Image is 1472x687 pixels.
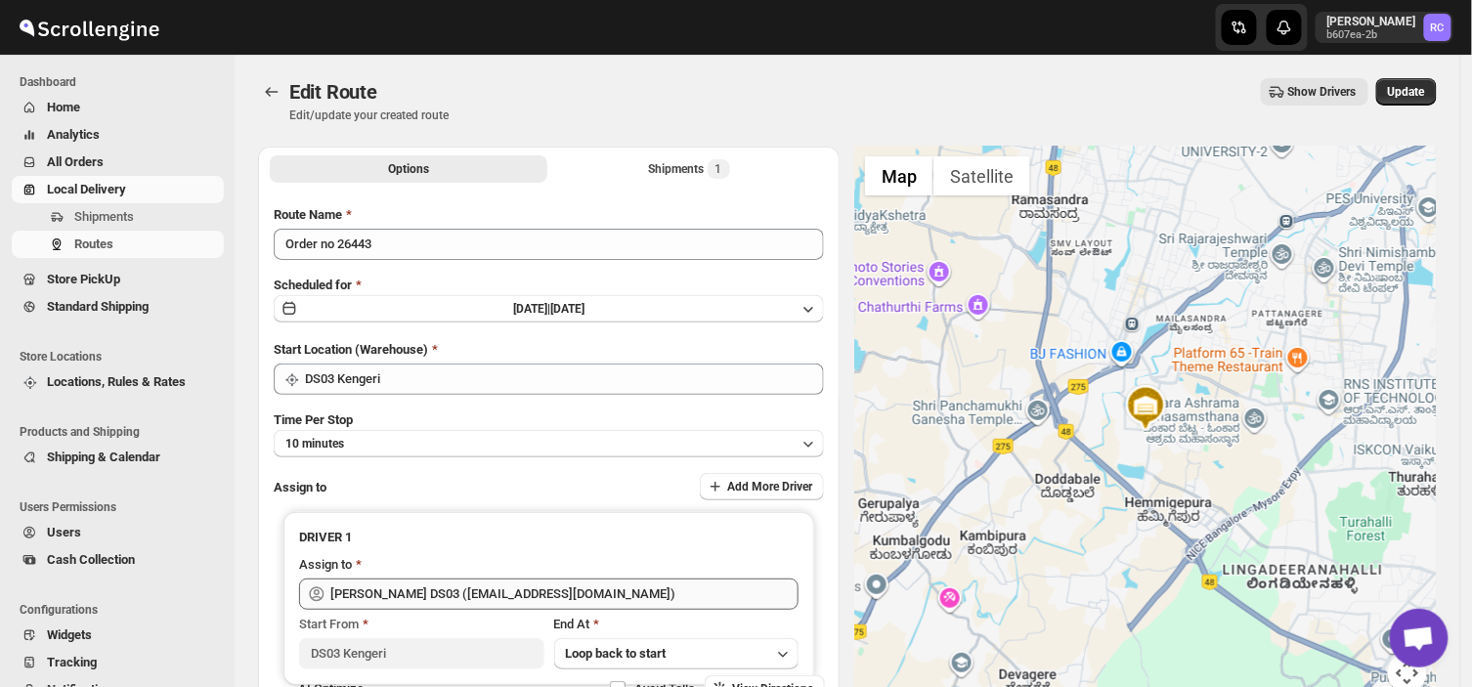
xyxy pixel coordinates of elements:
[715,161,722,177] span: 1
[700,473,824,500] button: Add More Driver
[12,649,224,676] button: Tracking
[554,615,799,634] div: End At
[1327,29,1416,41] p: b607ea-2b
[299,617,359,631] span: Start From
[274,480,326,494] span: Assign to
[274,412,353,427] span: Time Per Stop
[274,430,824,457] button: 10 minutes
[727,479,812,494] span: Add More Driver
[74,236,113,251] span: Routes
[12,203,224,231] button: Shipments
[649,159,730,179] div: Shipments
[47,182,126,196] span: Local Delivery
[12,231,224,258] button: Routes
[20,74,225,90] span: Dashboard
[274,278,352,292] span: Scheduled for
[1388,84,1425,100] span: Update
[47,272,120,286] span: Store PickUp
[258,78,285,106] button: Routes
[274,295,824,322] button: [DATE]|[DATE]
[12,121,224,149] button: Analytics
[513,302,550,316] span: [DATE] |
[274,342,428,357] span: Start Location (Warehouse)
[12,149,224,176] button: All Orders
[47,450,160,464] span: Shipping & Calendar
[1390,609,1449,667] a: Open chat
[12,622,224,649] button: Widgets
[550,302,584,316] span: [DATE]
[20,602,225,618] span: Configurations
[270,155,547,183] button: All Route Options
[274,207,342,222] span: Route Name
[933,156,1030,195] button: Show satellite imagery
[551,155,829,183] button: Selected Shipments
[47,154,104,169] span: All Orders
[20,349,225,365] span: Store Locations
[20,499,225,515] span: Users Permissions
[47,127,100,142] span: Analytics
[554,638,799,669] button: Loop back to start
[305,364,824,395] input: Search location
[1316,12,1453,43] button: User menu
[299,528,799,547] h3: DRIVER 1
[47,299,149,314] span: Standard Shipping
[388,161,429,177] span: Options
[865,156,933,195] button: Show street map
[47,655,97,669] span: Tracking
[1327,14,1416,29] p: [PERSON_NAME]
[12,94,224,121] button: Home
[20,424,225,440] span: Products and Shipping
[1261,78,1368,106] button: Show Drivers
[47,374,186,389] span: Locations, Rules & Rates
[47,627,92,642] span: Widgets
[12,368,224,396] button: Locations, Rules & Rates
[1376,78,1437,106] button: Update
[289,107,449,123] p: Edit/update your created route
[12,444,224,471] button: Shipping & Calendar
[1431,21,1445,34] text: RC
[566,646,667,661] span: Loop back to start
[289,80,377,104] span: Edit Route
[274,229,824,260] input: Eg: Bengaluru Route
[1424,14,1451,41] span: Rahul Chopra
[285,436,344,451] span: 10 minutes
[74,209,134,224] span: Shipments
[47,100,80,114] span: Home
[16,3,162,52] img: ScrollEngine
[1288,84,1357,100] span: Show Drivers
[12,519,224,546] button: Users
[47,552,135,567] span: Cash Collection
[330,579,799,610] input: Search assignee
[12,546,224,574] button: Cash Collection
[299,555,352,575] div: Assign to
[47,525,81,539] span: Users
